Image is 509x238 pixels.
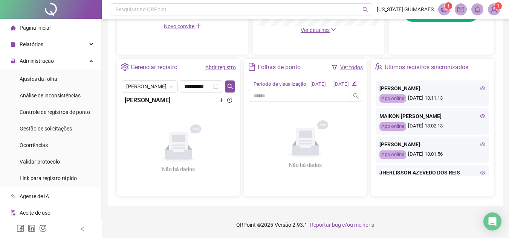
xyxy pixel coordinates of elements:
span: mail [457,6,464,13]
span: left [80,226,85,232]
span: plus [196,23,202,29]
div: [DATE] 13:11:13 [379,94,485,103]
div: [DATE] [310,80,326,88]
div: Open Intercom Messenger [483,212,501,230]
div: JHERLISSON AZEVEDO DOS REIS [379,168,485,177]
a: Ver todos [340,64,363,70]
span: instagram [39,224,47,232]
span: Relatórios [20,41,43,47]
span: clock-circle [227,98,232,103]
span: file [11,41,16,47]
span: audit [11,210,16,215]
span: Link para registro rápido [20,175,77,181]
span: 1 [447,3,450,9]
span: Validar protocolo [20,159,60,165]
span: Página inicial [20,25,50,31]
div: [PERSON_NAME] [379,140,485,149]
sup: Atualize o seu contato no menu Meus Dados [494,2,502,10]
span: Ver detalhes [301,27,330,33]
div: Não há dados [271,161,340,169]
span: bell [474,6,481,13]
a: Abrir registro [205,64,236,70]
span: Gestão de solicitações [20,126,72,132]
span: setting [121,63,129,71]
div: [DATE] 13:02:13 [379,122,485,131]
img: 91297 [488,4,500,15]
sup: 1 [445,2,452,10]
span: 1 [497,3,500,9]
span: edit [352,81,357,86]
span: eye [480,170,485,175]
span: Agente de IA [20,193,49,199]
div: App online [379,150,406,159]
div: Não há dados [144,165,213,173]
span: file-text [248,63,256,71]
span: Versão [275,222,291,228]
span: Reportar bug e/ou melhoria [310,222,374,228]
div: [PERSON_NAME] [379,84,485,92]
div: [DATE] [333,80,349,88]
span: plus [219,98,224,103]
span: facebook [17,224,24,232]
span: search [353,93,359,99]
div: Período de visualização: [254,80,307,88]
span: filter [332,65,337,70]
div: Folhas de ponto [258,61,301,74]
span: eye [480,86,485,91]
span: Aceite de uso [20,210,50,216]
span: eye [480,142,485,147]
span: Ajustes da folha [20,76,57,82]
div: Gerenciar registro [131,61,177,74]
span: Ocorrências [20,142,48,148]
span: Administração [20,58,54,64]
a: Ver detalhes down [301,27,336,33]
div: [PERSON_NAME] [125,96,232,105]
span: eye [480,114,485,119]
div: - [329,80,330,88]
div: MAIKON [PERSON_NAME] [379,112,485,120]
span: notification [441,6,448,13]
span: lock [11,58,16,63]
div: App online [379,94,406,103]
footer: QRPoint © 2025 - 2.93.1 - [102,212,509,238]
span: linkedin [28,224,35,232]
span: DENIS AUGUSTO SILVA DE OLIVEIRA [126,81,173,92]
div: Últimos registros sincronizados [385,61,468,74]
div: [DATE] 13:01:56 [379,150,485,159]
span: team [375,63,383,71]
span: Controle de registros de ponto [20,109,90,115]
span: search [227,83,233,89]
span: down [331,27,336,32]
span: search [362,7,368,12]
div: App online [379,122,406,131]
span: home [11,25,16,30]
span: Novo convite [164,23,202,29]
span: Análise de inconsistências [20,92,81,99]
span: [US_STATE] GUIMARAES [377,5,434,14]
